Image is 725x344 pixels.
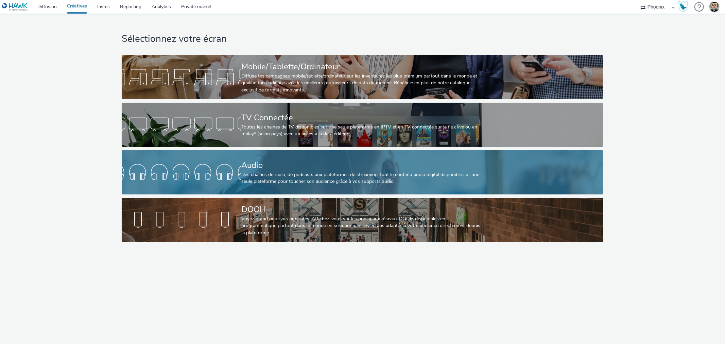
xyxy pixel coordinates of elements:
div: Toutes les chaines de TV disponibles sur une seule plateforme en IPTV et en TV connectée sur le f... [241,124,481,138]
img: undefined Logo [2,3,28,11]
a: DOOHVoyez grand pour vos publicités! Affichez-vous sur les principaux réseaux DOOH disponibles en... [122,198,603,242]
a: Mobile/Tablette/OrdinateurDiffuse tes campagnes mobile/tablette/ordinateur sur les inventaires le... [122,55,603,99]
div: Mobile/Tablette/Ordinateur [241,61,481,73]
img: Thibaut CAVET [709,2,720,12]
img: Hawk Academy [678,1,688,12]
a: Hawk Academy [678,1,691,12]
div: Voyez grand pour vos publicités! Affichez-vous sur les principaux réseaux DOOH disponibles en pro... [241,216,481,236]
div: Diffuse tes campagnes mobile/tablette/ordinateur sur les inventaires les plus premium partout dan... [241,73,481,93]
div: Audio [241,159,481,171]
h1: Sélectionnez votre écran [122,33,603,46]
a: TV ConnectéeToutes les chaines de TV disponibles sur une seule plateforme en IPTV et en TV connec... [122,103,603,147]
div: Des chaînes de radio, de podcasts aux plateformes de streaming: tout le contenu audio digital dis... [241,171,481,185]
div: DOOH [241,204,481,216]
div: TV Connectée [241,112,481,124]
a: AudioDes chaînes de radio, de podcasts aux plateformes de streaming: tout le contenu audio digita... [122,150,603,194]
